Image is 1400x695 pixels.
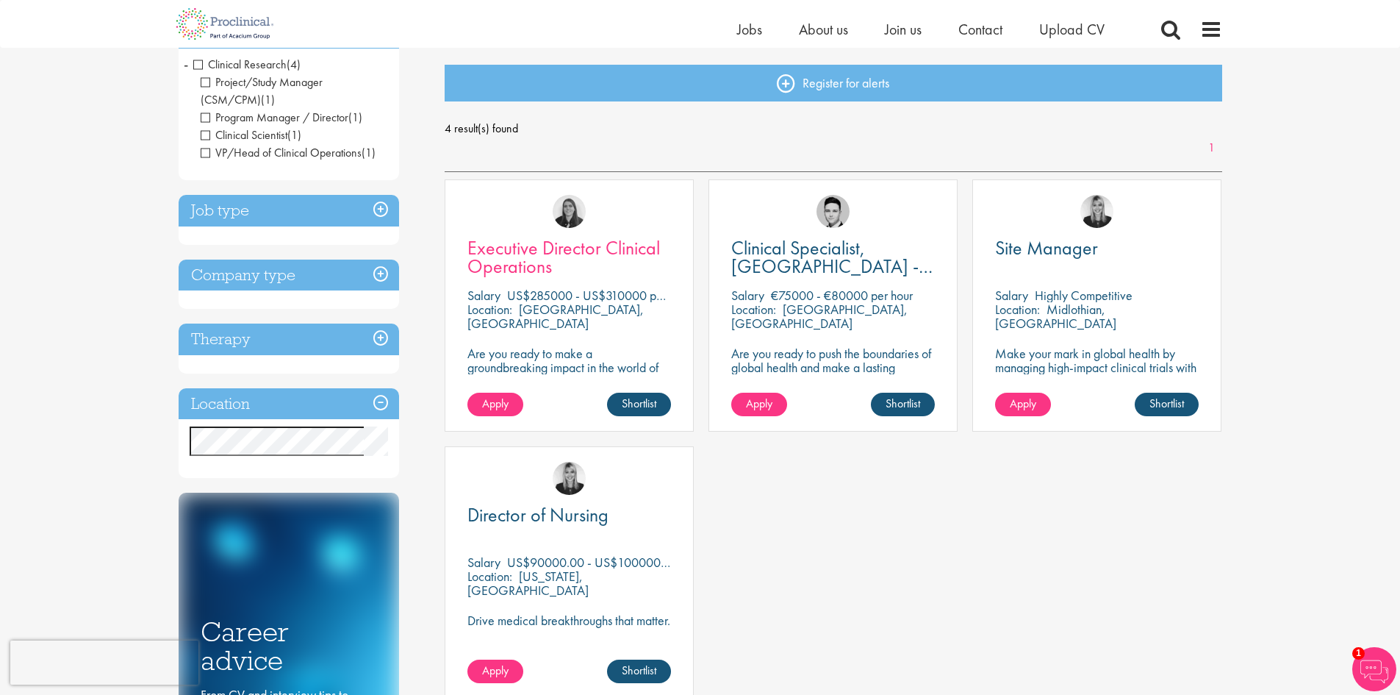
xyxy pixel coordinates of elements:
span: Clinical Scientist [201,127,301,143]
span: (1) [261,92,275,107]
img: Janelle Jones [553,462,586,495]
h3: Therapy [179,324,399,355]
img: Connor Lynes [816,195,850,228]
span: Salary [467,554,500,571]
a: Apply [995,393,1051,416]
img: Chatbot [1352,647,1396,691]
span: Site Manager [995,235,1098,260]
p: Make your mark in global health by managing high-impact clinical trials with a leading CRO. [995,346,1199,388]
span: Clinical Research [193,57,287,72]
a: Upload CV [1039,20,1105,39]
p: [US_STATE], [GEOGRAPHIC_DATA] [467,568,589,599]
span: Clinical Research [193,57,301,72]
a: Jobs [737,20,762,39]
a: Shortlist [871,393,935,416]
a: Director of Nursing [467,506,671,524]
a: Site Manager [995,239,1199,257]
a: Shortlist [607,393,671,416]
span: (1) [362,145,376,160]
span: Clinical Specialist, [GEOGRAPHIC_DATA] - Cardiac [731,235,933,297]
p: Highly Competitive [1035,287,1132,304]
span: (1) [287,127,301,143]
a: Shortlist [607,660,671,683]
p: Midlothian, [GEOGRAPHIC_DATA] [995,301,1116,332]
h3: Company type [179,260,399,291]
span: Salary [467,287,500,304]
p: Are you ready to push the boundaries of global health and make a lasting impact? This role at a h... [731,346,935,416]
p: €75000 - €80000 per hour [771,287,913,304]
span: 1 [1352,647,1365,660]
a: 1 [1201,140,1222,157]
p: US$90000.00 - US$100000.00 per annum [507,554,734,571]
span: Location: [467,301,512,318]
span: - [184,53,188,75]
a: Register for alerts [445,65,1222,101]
p: US$285000 - US$310000 per annum [507,287,703,304]
h3: Career advice [201,618,377,674]
span: VP/Head of Clinical Operations [201,145,362,160]
img: Ciara Noble [553,195,586,228]
iframe: reCAPTCHA [10,641,198,685]
span: Executive Director Clinical Operations [467,235,660,279]
span: 4 result(s) found [445,118,1222,140]
a: Join us [885,20,922,39]
span: Location: [731,301,776,318]
a: Apply [467,393,523,416]
p: [GEOGRAPHIC_DATA], [GEOGRAPHIC_DATA] [467,301,644,332]
span: Salary [995,287,1028,304]
span: Salary [731,287,764,304]
a: About us [799,20,848,39]
span: Project/Study Manager (CSM/CPM) [201,74,323,107]
a: Contact [958,20,1002,39]
span: Apply [746,396,772,411]
span: Apply [482,663,509,678]
span: Clinical Scientist [201,127,287,143]
span: Apply [482,396,509,411]
span: (1) [348,110,362,125]
img: Janelle Jones [1080,195,1113,228]
span: VP/Head of Clinical Operations [201,145,376,160]
h3: Job type [179,195,399,227]
p: [GEOGRAPHIC_DATA], [GEOGRAPHIC_DATA] [731,301,908,332]
a: Executive Director Clinical Operations [467,239,671,276]
a: Shortlist [1135,393,1199,416]
span: Program Manager / Director [201,110,348,125]
a: Apply [467,660,523,683]
span: Location: [467,568,512,585]
span: Program Manager / Director [201,110,362,125]
h3: Location [179,388,399,420]
span: (4) [287,57,301,72]
p: Are you ready to make a groundbreaking impact in the world of biotechnology? Join a growing compa... [467,346,671,416]
a: Apply [731,393,787,416]
span: Director of Nursing [467,502,609,527]
p: Drive medical breakthroughs that matter. [467,613,671,627]
span: Apply [1010,396,1036,411]
a: Clinical Specialist, [GEOGRAPHIC_DATA] - Cardiac [731,239,935,276]
span: Location: [995,301,1040,318]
